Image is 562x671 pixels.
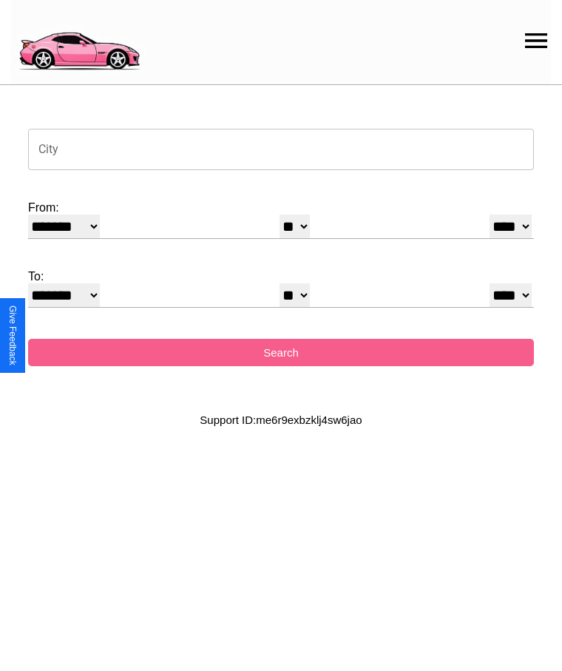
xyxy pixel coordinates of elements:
div: Give Feedback [7,306,18,365]
label: To: [28,270,534,283]
img: logo [11,7,146,74]
p: Support ID: me6r9exbzklj4sw6jao [200,410,362,430]
label: From: [28,201,534,215]
button: Search [28,339,534,366]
